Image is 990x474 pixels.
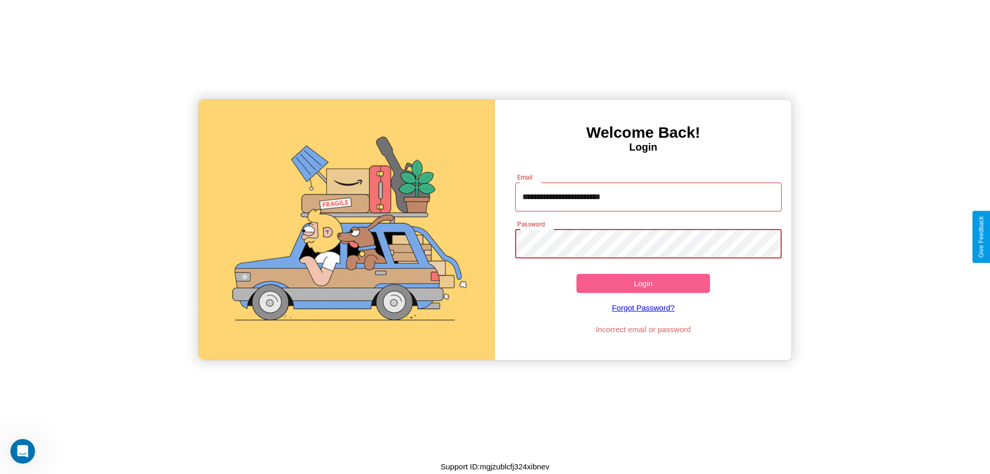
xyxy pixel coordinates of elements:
p: Incorrect email or password [510,322,777,336]
h4: Login [495,141,791,153]
a: Forgot Password? [510,293,777,322]
iframe: Intercom live chat [10,439,35,464]
button: Login [576,274,710,293]
h3: Welcome Back! [495,124,791,141]
div: Give Feedback [978,216,985,258]
p: Support ID: mgjzublcfj324xibnev [441,460,550,473]
label: Email [517,173,533,182]
label: Password [517,220,544,228]
img: gif [199,100,495,360]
